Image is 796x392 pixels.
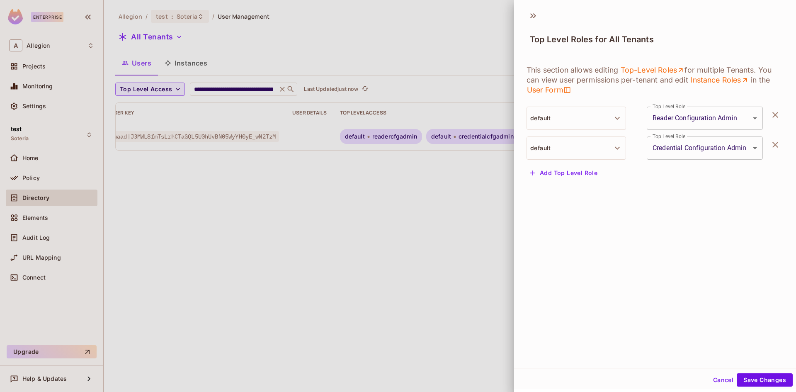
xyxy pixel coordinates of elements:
[527,136,626,160] button: default
[620,65,684,75] a: Top-Level Roles
[690,75,749,85] a: Instance Roles
[530,34,654,44] span: Top Level Roles for All Tenants
[527,166,601,180] button: Add Top Level Role
[653,103,685,110] label: Top Level Role
[647,136,763,160] div: Credential Configuration Admin
[710,373,737,387] button: Cancel
[527,65,784,95] p: This section allows editing for multiple Tenants. You can view user permissions per-tenant and ed...
[737,373,793,387] button: Save Changes
[653,133,685,140] label: Top Level Role
[527,85,571,95] span: User Form
[647,107,763,130] div: Reader Configuration Admin
[527,107,626,130] button: default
